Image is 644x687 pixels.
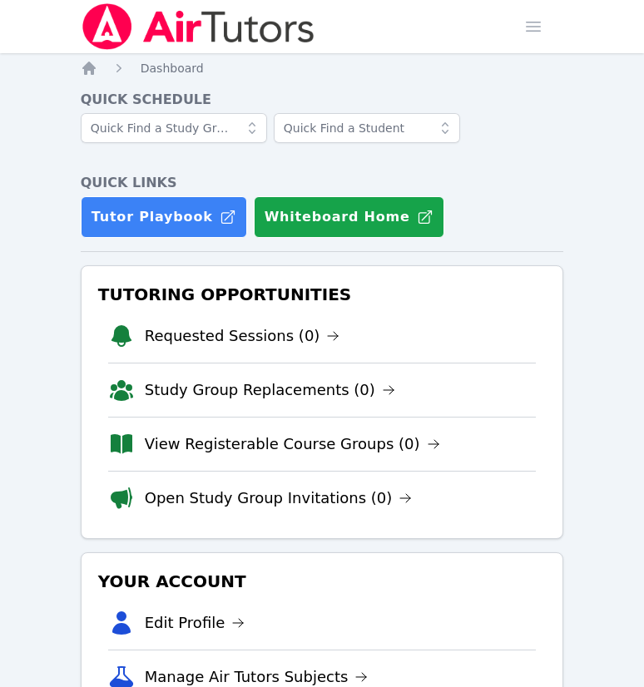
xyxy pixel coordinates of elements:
[95,566,550,596] h3: Your Account
[141,62,204,75] span: Dashboard
[145,378,395,402] a: Study Group Replacements (0)
[81,173,564,193] h4: Quick Links
[81,196,247,238] a: Tutor Playbook
[81,90,564,110] h4: Quick Schedule
[81,60,564,77] nav: Breadcrumb
[145,611,245,635] a: Edit Profile
[95,279,550,309] h3: Tutoring Opportunities
[145,324,340,348] a: Requested Sessions (0)
[145,487,413,510] a: Open Study Group Invitations (0)
[81,3,316,50] img: Air Tutors
[145,432,440,456] a: View Registerable Course Groups (0)
[274,113,460,143] input: Quick Find a Student
[81,113,267,143] input: Quick Find a Study Group
[141,60,204,77] a: Dashboard
[254,196,444,238] button: Whiteboard Home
